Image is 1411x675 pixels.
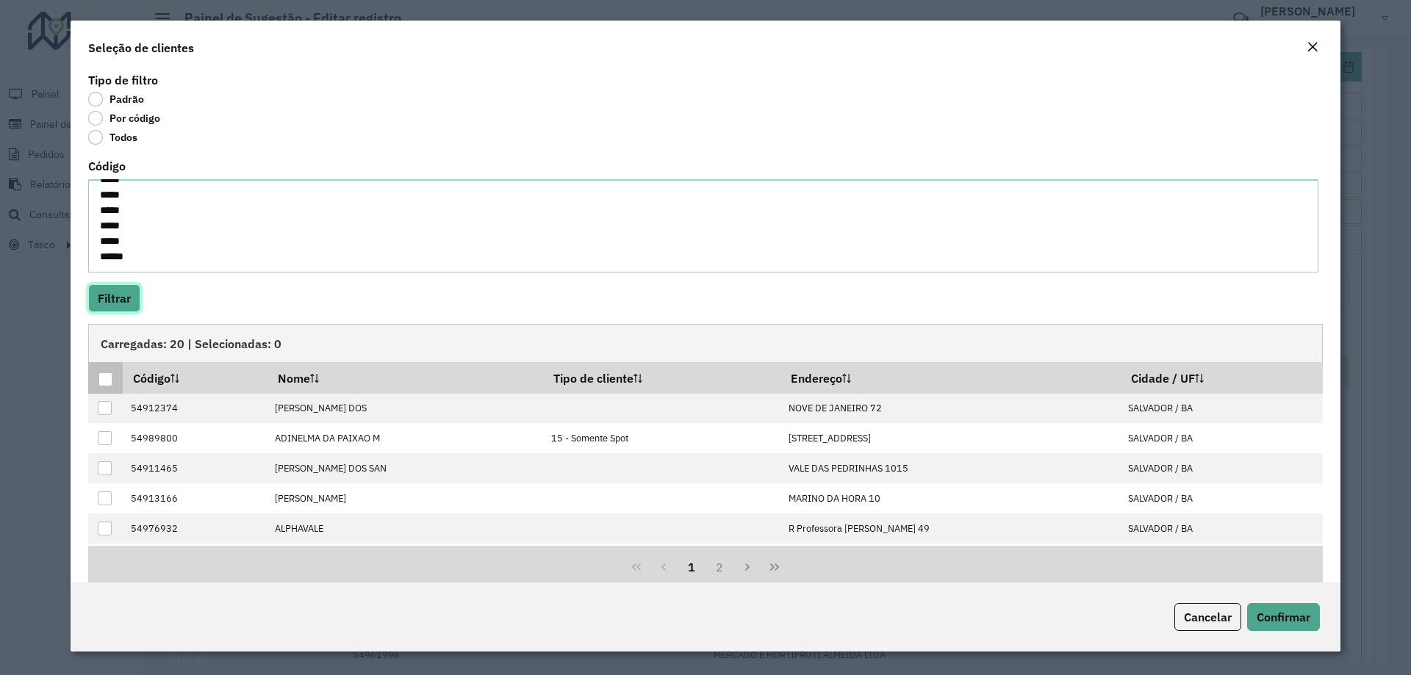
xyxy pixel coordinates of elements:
span: Confirmar [1257,610,1310,624]
label: Todos [88,130,137,145]
td: SALVADOR / BA [1121,483,1323,513]
th: Endereço [780,362,1121,393]
button: Last Page [761,553,789,581]
td: 54911465 [123,453,267,483]
div: Carregadas: 20 | Selecionadas: 0 [88,324,1323,362]
td: 54975218 [123,544,267,574]
td: 54912374 [123,394,267,424]
td: R Professora [PERSON_NAME] 49 [780,513,1121,544]
label: Padrão [88,92,144,107]
th: Código [123,362,267,393]
td: [PERSON_NAME] [268,483,544,513]
td: ALPHAVALE [268,513,544,544]
th: Nome [268,362,544,393]
label: Código [88,157,126,175]
td: NOVE DE JANEIRO 72 [780,394,1121,424]
td: ADINELMA DA PAIXAO M [268,423,544,453]
button: Confirmar [1247,603,1320,631]
td: SALVADOR / BA [1121,544,1323,574]
em: Fechar [1307,41,1318,53]
td: [STREET_ADDRESS] [780,423,1121,453]
td: SALVADOR / BA [1121,453,1323,483]
td: SALVADOR / BA [1121,513,1323,544]
label: Por código [88,111,160,126]
td: [PERSON_NAME] DOS [268,394,544,424]
button: Cancelar [1174,603,1241,631]
button: Next Page [733,553,761,581]
td: [PERSON_NAME] DOS SAN [268,453,544,483]
td: MARINO DA HORA 10 [780,483,1121,513]
h4: Seleção de clientes [88,39,194,57]
td: SALVADOR / BA [1121,423,1323,453]
td: 54976932 [123,513,267,544]
td: [PERSON_NAME] NA [268,544,544,574]
td: [DATE] (V PEDRINHAS) 256 [780,544,1121,574]
th: Tipo de cliente [544,362,780,393]
td: SALVADOR / BA [1121,394,1323,424]
td: 54989800 [123,423,267,453]
th: Cidade / UF [1121,362,1323,393]
td: 15 - Somente Spot [544,423,780,453]
button: 2 [705,553,733,581]
td: 54913166 [123,483,267,513]
button: 1 [678,553,705,581]
label: Tipo de filtro [88,71,158,89]
span: Cancelar [1184,610,1232,624]
td: VALE DAS PEDRINHAS 1015 [780,453,1121,483]
button: Close [1302,38,1323,57]
button: Filtrar [88,284,140,312]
